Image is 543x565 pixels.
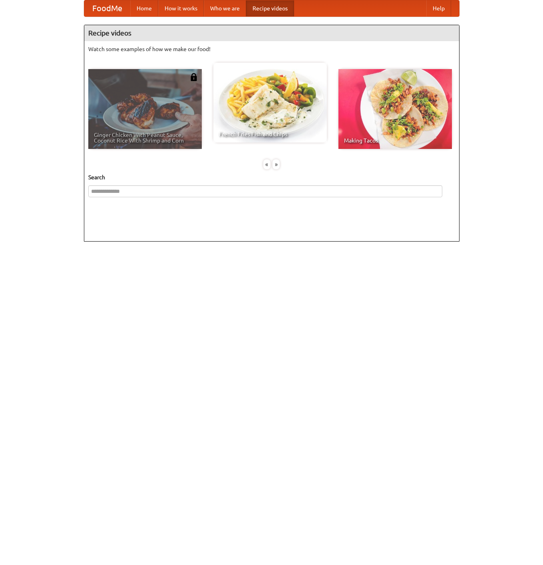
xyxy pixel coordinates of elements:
[263,159,271,169] div: «
[344,138,446,143] span: Making Tacos
[158,0,204,16] a: How it works
[88,173,455,181] h5: Search
[426,0,451,16] a: Help
[84,25,459,41] h4: Recipe videos
[219,131,321,137] span: French Fries Fish and Chips
[88,45,455,53] p: Watch some examples of how we make our food!
[84,0,130,16] a: FoodMe
[213,63,327,143] a: French Fries Fish and Chips
[190,73,198,81] img: 483408.png
[338,69,452,149] a: Making Tacos
[130,0,158,16] a: Home
[204,0,246,16] a: Who we are
[272,159,280,169] div: »
[246,0,294,16] a: Recipe videos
